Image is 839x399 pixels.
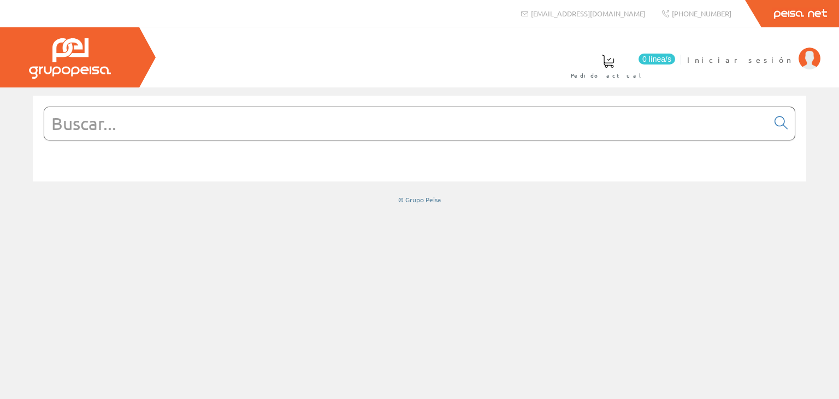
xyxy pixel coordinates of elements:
[44,107,768,140] input: Buscar...
[672,9,731,18] span: [PHONE_NUMBER]
[531,9,645,18] span: [EMAIL_ADDRESS][DOMAIN_NAME]
[687,54,793,65] span: Iniciar sesión
[29,38,111,79] img: Grupo Peisa
[33,195,806,204] div: © Grupo Peisa
[571,70,645,81] span: Pedido actual
[639,54,675,64] span: 0 línea/s
[687,45,820,56] a: Iniciar sesión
